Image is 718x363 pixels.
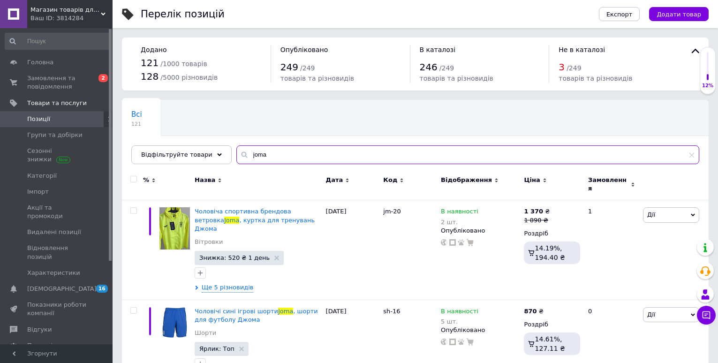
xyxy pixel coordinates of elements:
span: Сезонні знижки [27,147,87,164]
div: ₴ [524,307,543,316]
span: Додати товар [657,11,701,18]
span: / 249 [567,64,581,72]
a: Шорти [195,329,216,337]
input: Пошук по назві позиції, артикулу і пошуковим запитам [236,145,699,164]
div: 1 890 ₴ [524,216,550,225]
span: 249 [280,61,298,73]
span: Дії [647,311,655,318]
span: Код [383,176,397,184]
b: 870 [524,308,537,315]
span: [DEMOGRAPHIC_DATA] [27,285,97,293]
span: Чоловіча спортивна брендова ветровка [195,208,291,223]
span: Опубліковано [280,46,328,53]
input: Пошук [5,33,111,50]
span: Відфільтруйте товари [141,151,212,158]
a: Чоловічі сині ігрові шортиJoma, шорти для футболу Джома [195,308,318,323]
span: Ще 5 різновидів [202,283,253,292]
span: Видалені позиції [27,228,81,236]
a: Вітровки [195,238,223,246]
span: В наявності [441,208,478,218]
span: Акції та промокоди [27,204,87,220]
span: Чоловічі сині ігрові шорти [195,308,278,315]
span: Замовлення та повідомлення [27,74,87,91]
span: Імпорт [27,188,49,196]
div: Опубліковано [441,326,519,334]
span: Ціна [524,176,540,184]
span: 14.61%, 127.11 ₴ [535,335,565,352]
span: Експорт [606,11,633,18]
span: Joma [224,217,239,224]
div: Ваш ID: 3814284 [30,14,113,23]
span: 246 [420,61,438,73]
span: 14.19%, 194.40 ₴ [535,244,565,261]
span: Знижка: 520 ₴ 1 день [199,255,270,261]
span: / 249 [439,64,454,72]
button: Додати товар [649,7,709,21]
div: ₴ [524,207,550,216]
b: 1 370 [524,208,543,215]
span: 121 [141,57,159,68]
div: 2 шт. [441,219,478,226]
span: Показники роботи компанії [27,301,87,318]
span: Товари та послуги [27,99,87,107]
span: товарів та різновидів [280,75,354,82]
span: , куртка для тренувань Джома [195,217,315,232]
span: Назва [195,176,215,184]
div: Роздріб [524,229,580,238]
span: % [143,176,149,184]
span: Головна [27,58,53,67]
button: Експорт [599,7,640,21]
span: Не в каталозі [559,46,605,53]
span: Додано [141,46,166,53]
img: Мужские синие игровые шорты Joma, шорты для футбола Джома [159,307,190,338]
span: jm-20 [383,208,401,215]
div: Перелік позицій [141,9,225,19]
div: 12% [700,83,715,89]
span: / 5000 різновидів [160,74,218,81]
span: Відновлення позицій [27,244,87,261]
span: 121 [131,121,142,128]
span: Відображення [441,176,492,184]
div: Опубліковано [441,227,519,235]
span: 2 [98,74,108,82]
span: 3 [559,61,565,73]
span: Позиції [27,115,50,123]
span: , шорти для футболу Джома [195,308,318,323]
span: 128 [141,71,159,82]
span: товарів та різновидів [420,75,493,82]
span: В каталозі [420,46,456,53]
span: Всі [131,110,142,119]
span: Групи та добірки [27,131,83,139]
span: Категорії [27,172,57,180]
span: Магазин товарів для дому "COMFORT.shop" [30,6,101,14]
span: Характеристики [27,269,80,277]
span: Ярлик: Топ [199,346,234,352]
span: В наявності [441,308,478,318]
span: Дії [647,211,655,218]
button: Чат з покупцем [697,306,716,325]
div: [DATE] [324,200,381,300]
span: Відгуки [27,325,52,334]
span: / 249 [300,64,315,72]
a: Чоловіча спортивна брендова ветровкаJoma, куртка для тренувань Джома [195,208,315,232]
span: 16 [96,285,108,293]
span: Дата [326,176,343,184]
div: Роздріб [524,320,580,329]
div: 1 [582,200,641,300]
span: товарів та різновидів [559,75,632,82]
span: Замовлення [588,176,628,193]
span: sh-16 [383,308,400,315]
span: Покупці [27,341,53,350]
span: Joma [278,308,293,315]
span: / 1000 товарів [160,60,207,68]
img: Мужская спортивная брендовая ветровка Joma, куртка для тренировок Джома [159,207,190,250]
div: 5 шт. [441,318,478,325]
